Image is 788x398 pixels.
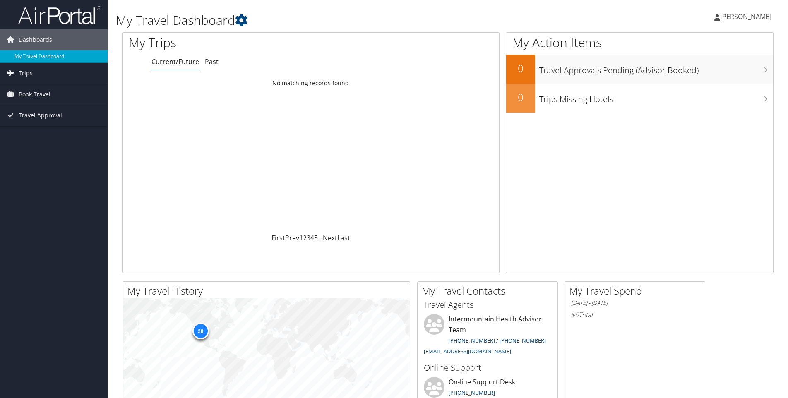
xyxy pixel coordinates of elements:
[19,63,33,84] span: Trips
[123,76,499,91] td: No matching records found
[299,233,303,242] a: 1
[19,84,50,105] span: Book Travel
[571,310,579,319] span: $0
[18,5,101,25] img: airportal-logo.png
[424,362,551,374] h3: Online Support
[310,233,314,242] a: 4
[129,34,336,51] h1: My Trips
[323,233,337,242] a: Next
[422,284,557,298] h2: My Travel Contacts
[285,233,299,242] a: Prev
[506,34,773,51] h1: My Action Items
[420,314,555,358] li: Intermountain Health Advisor Team
[539,60,773,76] h3: Travel Approvals Pending (Advisor Booked)
[571,299,699,307] h6: [DATE] - [DATE]
[714,4,780,29] a: [PERSON_NAME]
[192,323,209,339] div: 28
[449,389,495,396] a: [PHONE_NUMBER]
[720,12,771,21] span: [PERSON_NAME]
[424,299,551,311] h3: Travel Agents
[424,348,511,355] a: [EMAIL_ADDRESS][DOMAIN_NAME]
[318,233,323,242] span: …
[19,105,62,126] span: Travel Approval
[569,284,705,298] h2: My Travel Spend
[337,233,350,242] a: Last
[506,84,773,113] a: 0Trips Missing Hotels
[307,233,310,242] a: 3
[127,284,410,298] h2: My Travel History
[539,89,773,105] h3: Trips Missing Hotels
[314,233,318,242] a: 5
[116,12,558,29] h1: My Travel Dashboard
[449,337,546,344] a: [PHONE_NUMBER] / [PHONE_NUMBER]
[19,29,52,50] span: Dashboards
[506,61,535,75] h2: 0
[506,55,773,84] a: 0Travel Approvals Pending (Advisor Booked)
[506,90,535,104] h2: 0
[571,310,699,319] h6: Total
[271,233,285,242] a: First
[205,57,219,66] a: Past
[303,233,307,242] a: 2
[151,57,199,66] a: Current/Future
